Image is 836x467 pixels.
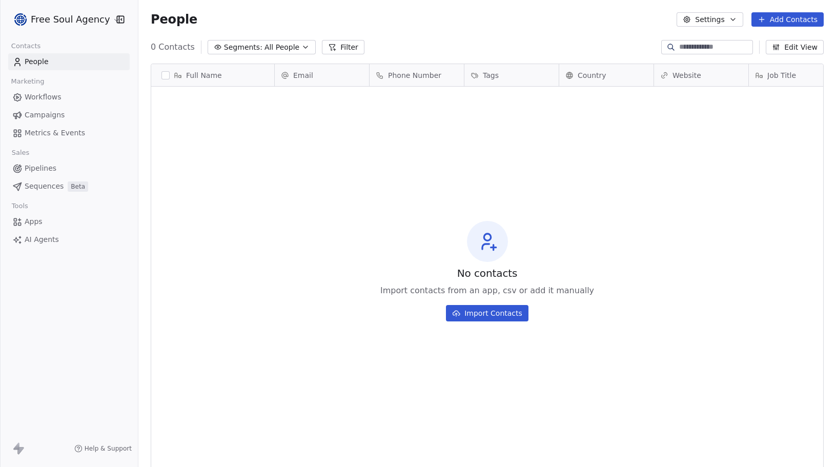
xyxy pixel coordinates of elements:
span: Import contacts from an app, csv or add it manually [380,285,594,297]
a: AI Agents [8,231,130,248]
span: Help & Support [85,444,132,453]
img: FS-Agency-logo-darkblue-180.png [14,13,27,26]
span: Full Name [186,70,222,80]
div: Email [275,64,369,86]
span: Sales [7,145,34,160]
span: Pipelines [25,163,56,174]
span: Job Title [767,70,796,80]
a: Import Contacts [446,301,528,321]
div: Country [559,64,654,86]
a: Apps [8,213,130,230]
button: Filter [322,40,364,54]
a: Campaigns [8,107,130,124]
span: Free Soul Agency [31,13,110,26]
div: Full Name [151,64,274,86]
a: Pipelines [8,160,130,177]
span: Tags [483,70,499,80]
span: Marketing [7,74,49,89]
span: Email [293,70,313,80]
div: Tags [464,64,559,86]
span: People [25,56,49,67]
span: Phone Number [388,70,441,80]
span: All People [264,42,299,53]
button: Free Soul Agency [12,11,109,28]
span: Workflows [25,92,62,103]
span: Country [578,70,606,80]
div: Phone Number [370,64,464,86]
span: Sequences [25,181,64,192]
span: Metrics & Events [25,128,85,138]
span: Campaigns [25,110,65,120]
button: Edit View [766,40,824,54]
span: Tools [7,198,32,214]
span: No contacts [457,266,518,280]
span: AI Agents [25,234,59,245]
span: People [151,12,197,27]
a: Workflows [8,89,130,106]
a: Metrics & Events [8,125,130,141]
span: Apps [25,216,43,227]
span: Website [672,70,701,80]
span: 0 Contacts [151,41,195,53]
div: grid [151,87,275,451]
a: Help & Support [74,444,132,453]
span: Beta [68,181,88,192]
div: Website [654,64,748,86]
a: People [8,53,130,70]
a: SequencesBeta [8,178,130,195]
span: Segments: [224,42,262,53]
button: Settings [677,12,743,27]
span: Contacts [7,38,45,54]
button: Add Contacts [751,12,824,27]
button: Import Contacts [446,305,528,321]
